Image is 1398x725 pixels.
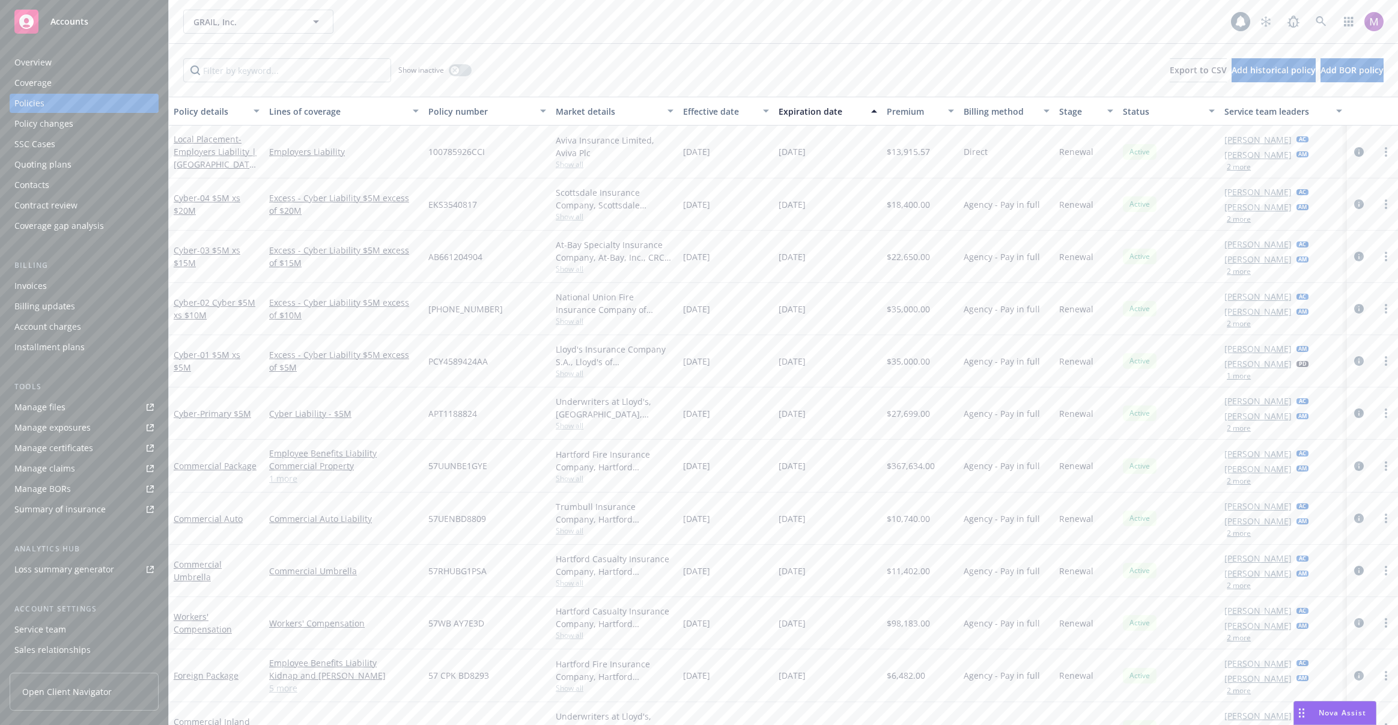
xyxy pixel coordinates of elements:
[10,196,159,215] a: Contract review
[1227,163,1251,171] button: 2 more
[10,155,159,174] a: Quoting plans
[269,460,419,472] a: Commercial Property
[14,276,47,296] div: Invoices
[10,135,159,154] a: SSC Cases
[964,669,1040,682] span: Agency - Pay in full
[1227,320,1251,327] button: 2 more
[269,682,419,694] a: 5 more
[887,617,930,629] span: $98,183.00
[1227,425,1251,432] button: 2 more
[428,617,484,629] span: 57WB AY7E3D
[556,134,673,159] div: Aviva Insurance Limited, Aviva Plc
[264,97,424,126] button: Lines of coverage
[779,105,864,118] div: Expiration date
[1059,512,1093,525] span: Renewal
[1059,105,1100,118] div: Stage
[1128,303,1152,314] span: Active
[1364,12,1384,31] img: photo
[269,244,419,269] a: Excess - Cyber Liability $5M excess of $15M
[14,438,93,458] div: Manage certificates
[556,186,673,211] div: Scottsdale Insurance Company, Scottsdale Insurance Company (Nationwide), CRC Group
[1054,97,1118,126] button: Stage
[1128,670,1152,681] span: Active
[428,355,488,368] span: PCY4589424AA
[1227,582,1251,589] button: 2 more
[10,418,159,437] span: Manage exposures
[269,105,406,118] div: Lines of coverage
[964,617,1040,629] span: Agency - Pay in full
[887,355,930,368] span: $35,000.00
[1059,565,1093,577] span: Renewal
[10,317,159,336] a: Account charges
[1224,186,1292,198] a: [PERSON_NAME]
[50,17,88,26] span: Accounts
[174,408,251,419] a: Cyber
[556,578,673,588] span: Show all
[1224,463,1292,475] a: [PERSON_NAME]
[1352,459,1366,473] a: circleInformation
[887,105,940,118] div: Premium
[1059,250,1093,263] span: Renewal
[882,97,958,126] button: Premium
[14,216,104,235] div: Coverage gap analysis
[10,620,159,639] a: Service team
[1224,410,1292,422] a: [PERSON_NAME]
[1379,145,1393,159] a: more
[1224,619,1292,632] a: [PERSON_NAME]
[428,145,485,158] span: 100785926CCI
[1224,447,1292,460] a: [PERSON_NAME]
[14,297,75,316] div: Billing updates
[14,479,71,499] div: Manage BORs
[14,620,66,639] div: Service team
[428,565,487,577] span: 57RHUBG1PSA
[964,250,1040,263] span: Agency - Pay in full
[964,512,1040,525] span: Agency - Pay in full
[14,640,91,660] div: Sales relationships
[428,669,489,682] span: 57 CPK BD8293
[683,198,710,211] span: [DATE]
[556,368,673,378] span: Show all
[1224,657,1292,670] a: [PERSON_NAME]
[10,175,159,195] a: Contacts
[269,145,419,158] a: Employers Liability
[1281,10,1305,34] a: Report a Bug
[1220,97,1347,126] button: Service team leaders
[1224,305,1292,318] a: [PERSON_NAME]
[1227,478,1251,485] button: 2 more
[683,145,710,158] span: [DATE]
[1059,355,1093,368] span: Renewal
[10,94,159,113] a: Policies
[14,94,44,113] div: Policies
[556,316,673,326] span: Show all
[14,398,65,417] div: Manage files
[174,297,255,321] span: - 02 Cyber $5M xs $10M
[556,343,673,368] div: Lloyd's Insurance Company S.A., Lloyd's of [GEOGRAPHIC_DATA], Mosaic Americas Insurance Services LLC
[424,97,551,126] button: Policy number
[10,53,159,72] a: Overview
[774,97,882,126] button: Expiration date
[1352,616,1366,630] a: circleInformation
[556,658,673,683] div: Hartford Fire Insurance Company, Hartford Insurance Group
[10,5,159,38] a: Accounts
[683,617,710,629] span: [DATE]
[1379,563,1393,578] a: more
[1227,372,1251,380] button: 1 more
[10,297,159,316] a: Billing updates
[556,683,673,693] span: Show all
[174,244,240,268] span: - 03 $5M xs $15M
[174,244,240,268] a: Cyber
[1123,105,1202,118] div: Status
[1059,145,1093,158] span: Renewal
[269,348,419,374] a: Excess - Cyber Liability $5M excess of $5M
[556,238,673,264] div: At-Bay Specialty Insurance Company, At-Bay, Inc., CRC Group
[10,438,159,458] a: Manage certificates
[556,420,673,431] span: Show all
[1224,567,1292,580] a: [PERSON_NAME]
[779,460,806,472] span: [DATE]
[1352,406,1366,420] a: circleInformation
[174,513,243,524] a: Commercial Auto
[174,559,222,583] a: Commercial Umbrella
[1232,64,1316,76] span: Add historical policy
[22,685,112,698] span: Open Client Navigator
[779,565,806,577] span: [DATE]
